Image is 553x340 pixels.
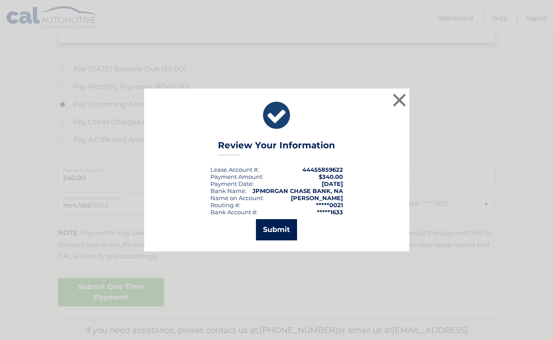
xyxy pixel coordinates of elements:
div: Name on Account: [210,194,264,201]
div: Bank Account #: [210,209,258,216]
button: Submit [256,219,297,240]
div: Bank Name: [210,187,247,194]
strong: 44455859622 [302,166,343,173]
span: [DATE] [322,180,343,187]
div: Lease Account #: [210,166,259,173]
div: : [210,180,254,187]
span: $340.00 [319,173,343,180]
div: Routing #: [210,201,240,209]
button: × [391,91,408,109]
div: Payment Amount: [210,173,263,180]
h3: Review Your Information [218,140,335,155]
strong: JPMORGAN CHASE BANK, NA [252,187,343,194]
span: Payment Date [210,180,252,187]
strong: [PERSON_NAME] [291,194,343,201]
